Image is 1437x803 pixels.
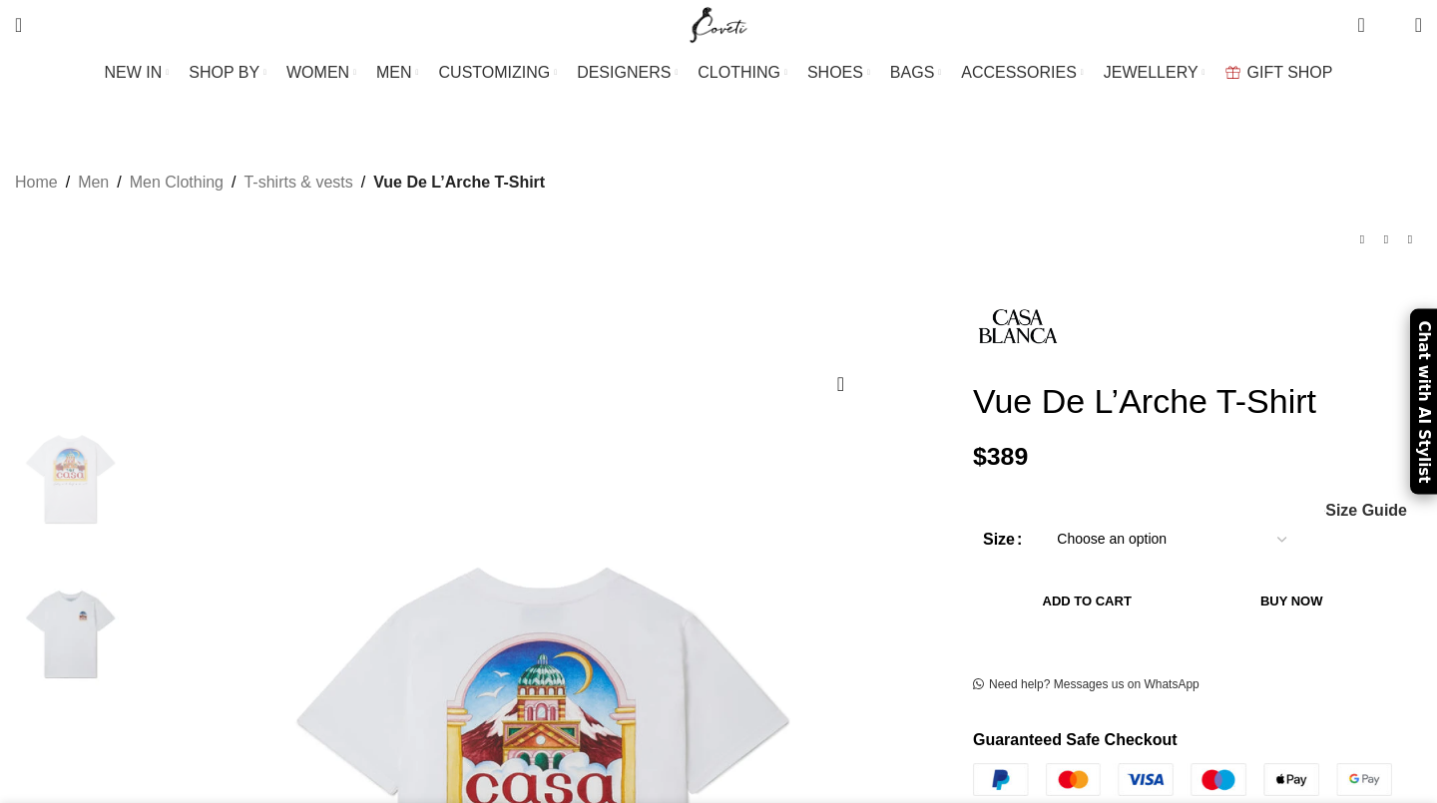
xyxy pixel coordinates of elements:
a: GIFT SHOP [1225,53,1333,93]
span: WOMEN [286,63,349,82]
a: SHOES [807,53,870,93]
nav: Breadcrumb [15,170,545,196]
a: Men [78,170,109,196]
a: JEWELLERY [1104,53,1205,93]
img: GiftBag [1225,66,1240,79]
span: SHOP BY [189,63,259,82]
a: Home [15,170,58,196]
span: JEWELLERY [1104,63,1198,82]
a: MEN [376,53,418,93]
a: NEW IN [105,53,170,93]
span: Size Guide [1325,503,1407,519]
a: T-shirts & vests [243,170,352,196]
span: Vue De L’Arche T-Shirt [373,170,545,196]
span: MEN [376,63,412,82]
span: ACCESSORIES [961,63,1077,82]
span: DESIGNERS [577,63,671,82]
a: WOMEN [286,53,356,93]
a: Site logo [686,15,752,32]
img: Casablanca [973,281,1063,371]
span: BAGS [890,63,934,82]
h1: Vue De L’Arche T-Shirt [973,381,1422,422]
span: 0 [1384,20,1399,35]
a: Need help? Messages us on WhatsApp [973,677,1199,693]
a: Search [5,5,32,45]
button: Add to cart [983,581,1191,622]
label: Size [983,527,1022,553]
span: 0 [1359,10,1374,25]
div: My Wishlist [1380,5,1400,45]
span: SHOES [807,63,863,82]
button: Buy now [1200,581,1382,622]
img: guaranteed-safe-checkout-bordered.j [973,763,1392,797]
span: NEW IN [105,63,163,82]
a: Size Guide [1324,503,1407,519]
a: DESIGNERS [577,53,678,93]
strong: Guaranteed Safe Checkout [973,731,1178,748]
a: CLOTHING [698,53,787,93]
span: $ [973,443,987,470]
img: oversized t shirts [10,562,132,707]
img: oversized t shirts [10,406,132,552]
div: Main navigation [5,53,1432,93]
a: BAGS [890,53,941,93]
a: Next product [1398,227,1422,251]
a: SHOP BY [189,53,266,93]
span: CLOTHING [698,63,780,82]
bdi: 389 [973,443,1028,470]
span: CUSTOMIZING [439,63,551,82]
a: Men Clothing [130,170,224,196]
a: 0 [1347,5,1374,45]
a: ACCESSORIES [961,53,1084,93]
a: Previous product [1350,227,1374,251]
span: GIFT SHOP [1247,63,1333,82]
a: CUSTOMIZING [439,53,558,93]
